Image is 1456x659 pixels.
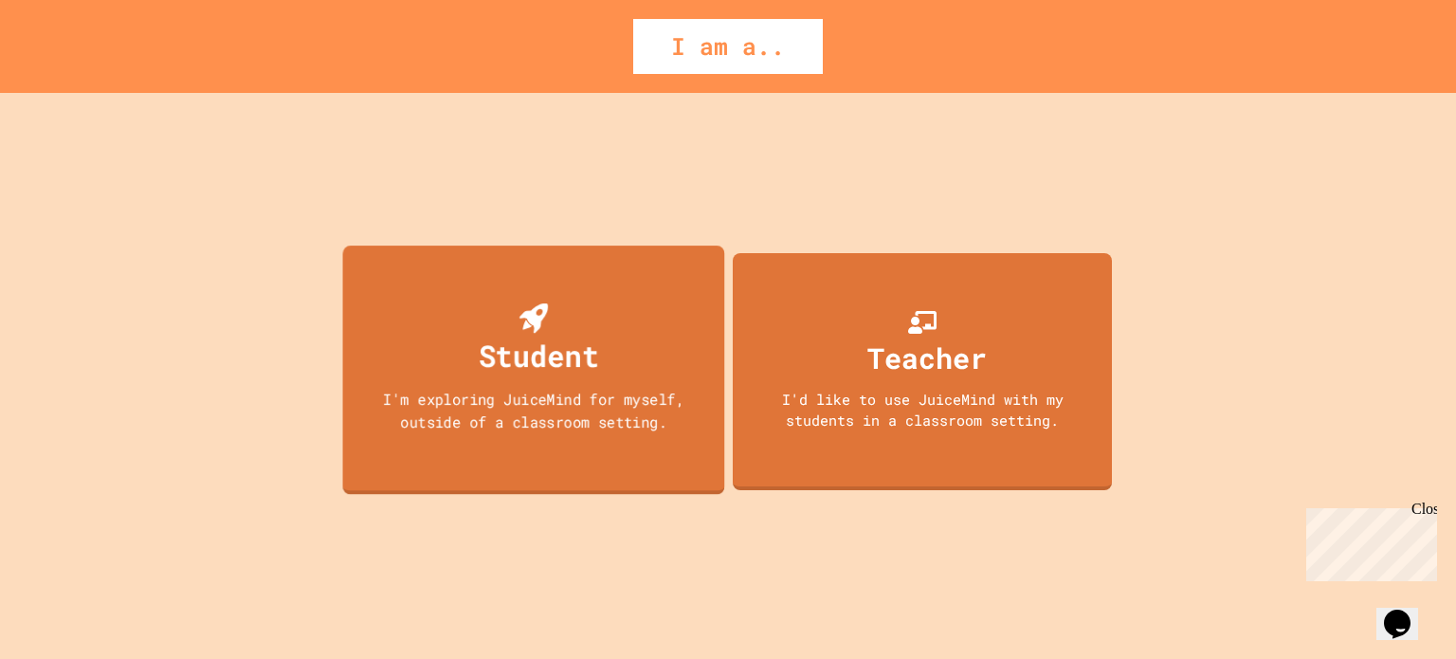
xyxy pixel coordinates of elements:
[752,389,1093,431] div: I'd like to use JuiceMind with my students in a classroom setting.
[362,388,706,432] div: I'm exploring JuiceMind for myself, outside of a classroom setting.
[8,8,131,120] div: Chat with us now!Close
[1376,583,1437,640] iframe: chat widget
[633,19,823,74] div: I am a..
[1299,501,1437,581] iframe: chat widget
[479,333,599,377] div: Student
[867,337,987,379] div: Teacher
